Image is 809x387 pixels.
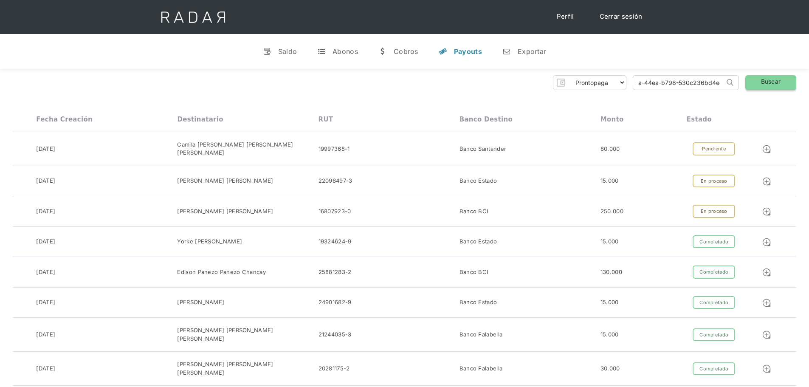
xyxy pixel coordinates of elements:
[459,177,497,185] div: Banco Estado
[633,76,724,90] input: Busca por ID
[502,47,511,56] div: n
[459,298,497,307] div: Banco Estado
[177,141,318,157] div: Camila [PERSON_NAME] [PERSON_NAME] [PERSON_NAME]
[319,298,352,307] div: 24901682-9
[600,145,620,153] div: 80.000
[762,207,771,216] img: Detalle
[278,47,297,56] div: Saldo
[177,268,265,277] div: Edison Panezo Panezo Chancay
[459,268,488,277] div: Banco BCI
[177,237,242,246] div: Yorke [PERSON_NAME]
[177,360,318,377] div: [PERSON_NAME] [PERSON_NAME] [PERSON_NAME]
[600,364,620,373] div: 30.000
[687,116,712,123] div: Estado
[553,75,626,90] form: Form
[177,177,273,185] div: [PERSON_NAME] [PERSON_NAME]
[177,298,224,307] div: [PERSON_NAME]
[600,207,623,216] div: 250.000
[36,364,55,373] div: [DATE]
[762,268,771,277] img: Detalle
[459,364,503,373] div: Banco Falabella
[762,144,771,154] img: Detalle
[36,177,55,185] div: [DATE]
[454,47,482,56] div: Payouts
[600,237,619,246] div: 15.000
[762,298,771,308] img: Detalle
[548,8,583,25] a: Perfil
[693,205,735,218] div: En proceso
[693,362,735,376] div: Completado
[36,298,55,307] div: [DATE]
[319,145,350,153] div: 19997368-1
[693,142,735,155] div: Pendiente
[177,116,223,123] div: Destinatario
[394,47,418,56] div: Cobros
[319,331,352,339] div: 21244035-3
[319,207,351,216] div: 16807923-0
[319,268,352,277] div: 25881283-2
[600,268,622,277] div: 130.000
[36,237,55,246] div: [DATE]
[762,364,771,373] img: Detalle
[762,177,771,186] img: Detalle
[333,47,358,56] div: Abonos
[459,145,507,153] div: Banco Santander
[693,328,735,342] div: Completado
[317,47,326,56] div: t
[600,116,624,123] div: Monto
[459,237,497,246] div: Banco Estado
[693,175,735,188] div: En proceso
[600,298,619,307] div: 15.000
[459,331,503,339] div: Banco Falabella
[762,237,771,247] img: Detalle
[177,207,273,216] div: [PERSON_NAME] [PERSON_NAME]
[600,331,619,339] div: 15.000
[378,47,387,56] div: w
[693,296,735,309] div: Completado
[36,145,55,153] div: [DATE]
[762,330,771,339] img: Detalle
[518,47,546,56] div: Exportar
[459,116,513,123] div: Banco destino
[745,75,796,90] a: Buscar
[36,268,55,277] div: [DATE]
[36,331,55,339] div: [DATE]
[36,207,55,216] div: [DATE]
[693,235,735,249] div: Completado
[319,237,352,246] div: 19324624-9
[319,177,352,185] div: 22096497-3
[591,8,651,25] a: Cerrar sesión
[693,266,735,279] div: Completado
[459,207,488,216] div: Banco BCI
[177,326,318,343] div: [PERSON_NAME] [PERSON_NAME] [PERSON_NAME]
[263,47,271,56] div: v
[36,116,93,123] div: Fecha creación
[319,116,333,123] div: RUT
[439,47,447,56] div: y
[600,177,619,185] div: 15.000
[319,364,350,373] div: 20281175-2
